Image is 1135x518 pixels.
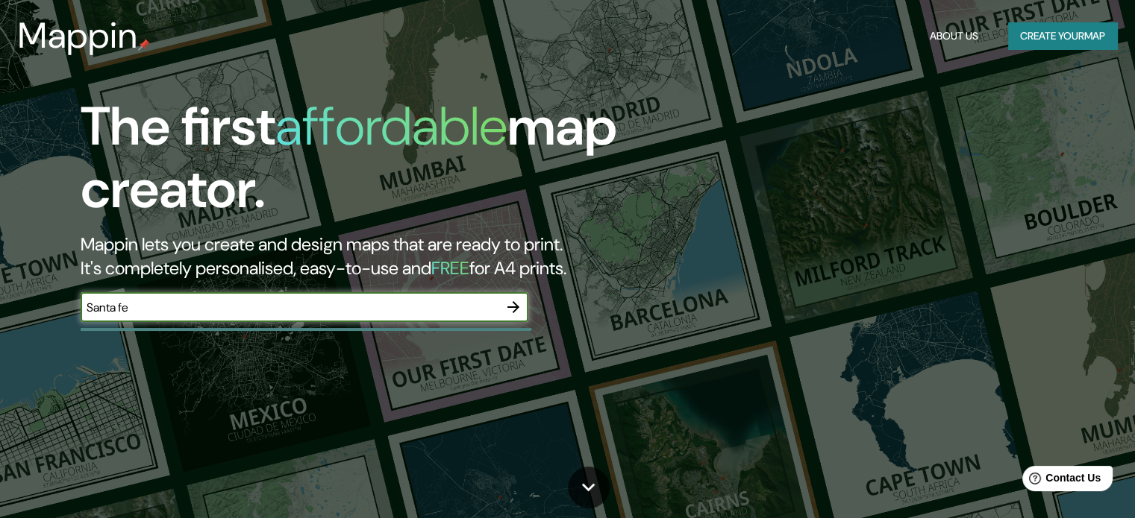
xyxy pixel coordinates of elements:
iframe: Help widget launcher [1002,460,1119,502]
input: Choose your favourite place [81,299,498,316]
h1: affordable [275,92,507,161]
button: About Us [924,22,984,50]
button: Create yourmap [1008,22,1117,50]
h3: Mappin [18,15,138,57]
h5: FREE [431,256,469,279]
h2: Mappin lets you create and design maps that are ready to print. It's completely personalised, eas... [81,233,648,280]
img: mappin-pin [138,39,150,51]
h1: The first map creator. [81,95,648,233]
